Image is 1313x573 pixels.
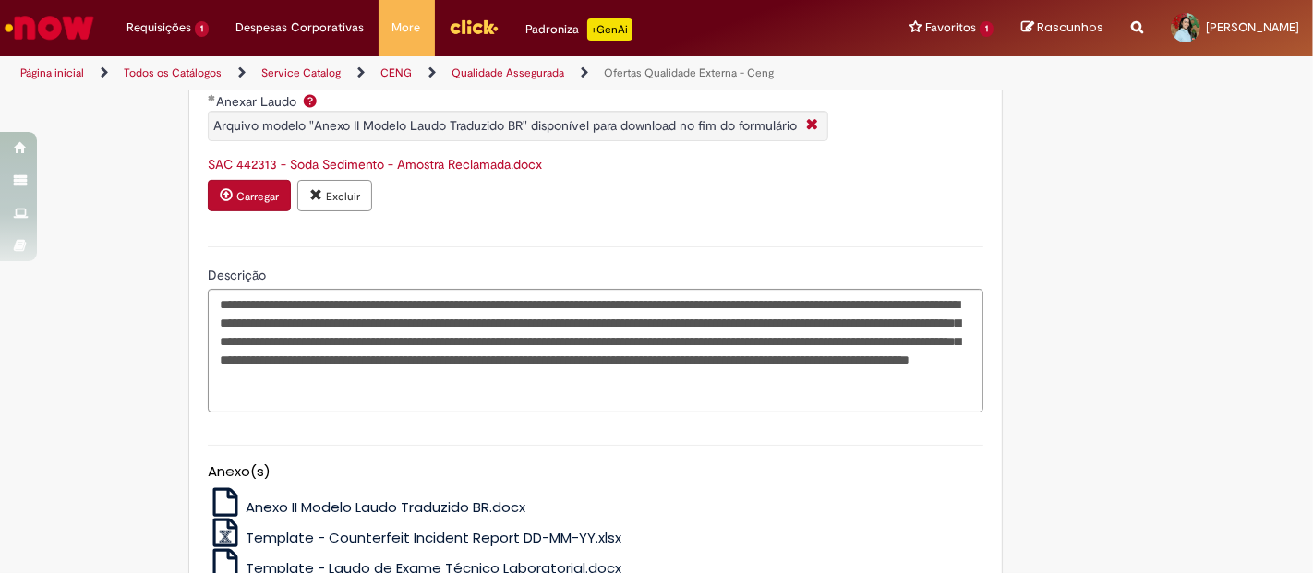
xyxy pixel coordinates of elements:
p: +GenAi [587,18,632,41]
a: Rascunhos [1021,19,1103,37]
button: Excluir anexo SAC 442313 - Soda Sedimento - Amostra Reclamada.docx [297,180,372,211]
a: Service Catalog [261,66,341,80]
div: Padroniza [526,18,632,41]
small: Carregar [236,189,279,204]
span: More [392,18,421,37]
img: ServiceNow [2,9,97,46]
span: Anexar Laudo [216,93,300,110]
span: Descrição [208,267,270,283]
span: [PERSON_NAME] [1206,19,1299,35]
small: Excluir [326,189,360,204]
ul: Trilhas de página [14,56,861,90]
span: Favoritos [925,18,976,37]
a: Qualidade Assegurada [452,66,564,80]
span: 1 [195,21,209,37]
a: Todos os Catálogos [124,66,222,80]
a: Template - Counterfeit Incident Report DD-MM-YY.xlsx [208,528,622,547]
span: Rascunhos [1037,18,1103,36]
a: Ofertas Qualidade Externa - Ceng [604,66,774,80]
span: Despesas Corporativas [236,18,365,37]
span: Anexo II Modelo Laudo Traduzido BR.docx [246,497,525,517]
a: Download de SAC 442313 - Soda Sedimento - Amostra Reclamada.docx [208,156,542,173]
span: 1 [980,21,994,37]
textarea: Descrição [208,289,983,412]
span: Template - Counterfeit Incident Report DD-MM-YY.xlsx [246,528,621,547]
span: Arquivo modelo "Anexo II Modelo Laudo Traduzido BR" disponível para download no fim do formulário [213,117,797,134]
span: Ajuda para Anexar Laudo [299,93,321,108]
a: Página inicial [20,66,84,80]
a: CENG [380,66,412,80]
a: Anexo II Modelo Laudo Traduzido BR.docx [208,497,526,517]
button: Carregar anexo de Anexar Laudo Required [208,180,291,211]
span: Requisições [126,18,191,37]
h5: Anexo(s) [208,464,983,480]
i: Fechar More information Por question_anexar_laudo [801,116,823,136]
img: click_logo_yellow_360x200.png [449,13,499,41]
span: Obrigatório Preenchido [208,94,216,101]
